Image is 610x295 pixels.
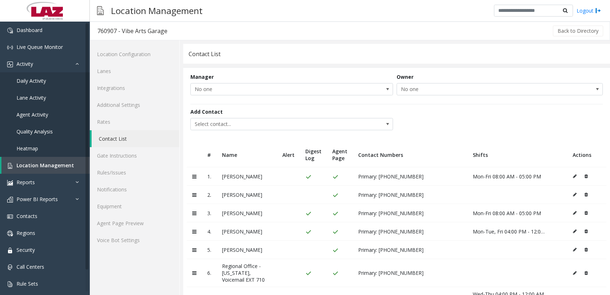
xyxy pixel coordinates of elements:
a: Location Management [1,157,90,174]
img: 'icon' [7,281,13,287]
div: Contact List [189,49,221,59]
a: Agent Page Preview [90,215,179,232]
th: Digest Log [300,142,327,167]
span: No one [397,83,562,95]
span: Select contact... [191,118,352,130]
img: check [305,229,311,235]
label: Manager [190,73,214,81]
span: Primary: [PHONE_NUMBER] [358,228,424,235]
button: Back to Directory [553,26,603,36]
img: 'icon' [7,163,13,169]
span: Live Queue Monitor [17,44,63,50]
span: Reports [17,179,35,186]
img: check [332,174,338,180]
th: Agent Page [327,142,353,167]
th: Alert [277,142,300,167]
span: Mon-Fri 08:00 AM - 05:00 PM [473,173,541,180]
img: check [332,271,338,276]
img: 'icon' [7,248,13,253]
a: Voice Bot Settings [90,232,179,249]
a: Logout [577,7,601,14]
img: 'icon' [7,214,13,219]
img: check [332,229,338,235]
a: Rates [90,113,179,130]
span: Daily Activity [17,77,46,84]
td: [PERSON_NAME] [217,186,277,204]
span: Mon-Fri 08:00 AM - 05:00 PM [473,210,541,217]
span: Rule Sets [17,280,38,287]
span: Primary: [PHONE_NUMBER] [358,191,424,198]
span: Security [17,246,35,253]
th: Actions [567,142,606,167]
span: Heatmap [17,145,38,152]
img: check [332,192,338,198]
td: Regional Office - [US_STATE], Voicemail EXT 710 [217,259,277,287]
span: Primary: [PHONE_NUMBER] [358,210,424,217]
img: 'icon' [7,197,13,203]
span: NO DATA FOUND [397,83,603,95]
span: Contacts [17,213,37,219]
span: Primary: [PHONE_NUMBER] [358,269,424,276]
td: 5. [202,241,217,259]
td: 1. [202,167,217,186]
td: [PERSON_NAME] [217,241,277,259]
img: check [305,174,311,180]
h3: Location Management [107,2,206,19]
span: Dashboard [17,27,42,33]
span: No one [191,83,352,95]
img: 'icon' [7,180,13,186]
span: Activity [17,60,33,67]
th: Contact Numbers [353,142,467,167]
span: Quality Analysis [17,128,53,135]
span: Regions [17,230,35,236]
td: 4. [202,222,217,241]
td: [PERSON_NAME] [217,222,277,241]
span: Mon-Tue, Fri 04:00 PM - 12:00 AM [473,228,545,235]
img: check [305,211,311,217]
img: check [305,271,311,276]
a: Rules/Issues [90,164,179,181]
a: Lanes [90,63,179,80]
a: Gate Instructions [90,147,179,164]
label: Add Contact [190,108,223,115]
span: Agent Activity [17,111,48,118]
td: 2. [202,186,217,204]
th: # [202,142,217,167]
span: Call Centers [17,263,44,270]
img: check [332,211,338,217]
th: Shifts [467,142,567,167]
span: Power BI Reports [17,196,58,203]
td: 3. [202,204,217,222]
a: Notifications [90,181,179,198]
img: 'icon' [7,264,13,270]
img: check [332,248,338,253]
div: 760907 - Vibe Arts Garage [97,26,167,36]
span: Lane Activity [17,94,46,101]
a: Equipment [90,198,179,215]
label: Owner [397,73,413,81]
span: Location Management [17,162,74,169]
span: Primary: [PHONE_NUMBER] [358,246,424,253]
img: logout [595,7,601,14]
img: 'icon' [7,45,13,50]
td: [PERSON_NAME] [217,204,277,222]
a: Location Configuration [90,46,179,63]
span: Primary: [PHONE_NUMBER] [358,173,424,180]
img: pageIcon [97,2,104,19]
th: Name [217,142,277,167]
td: [PERSON_NAME] [217,167,277,186]
a: Contact List [92,130,179,147]
a: Additional Settings [90,96,179,113]
img: 'icon' [7,62,13,67]
td: 6. [202,259,217,287]
img: 'icon' [7,28,13,33]
img: 'icon' [7,231,13,236]
a: Integrations [90,80,179,96]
